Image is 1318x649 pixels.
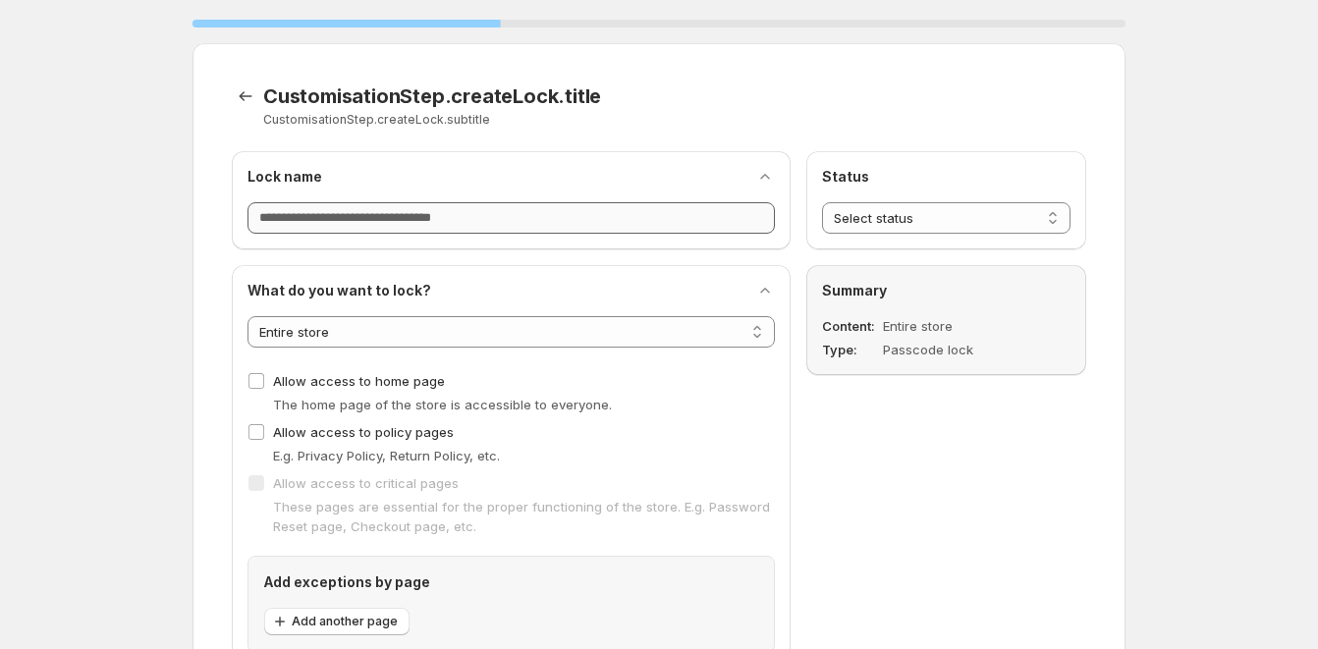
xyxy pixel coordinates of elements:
[273,397,612,412] span: The home page of the store is accessible to everyone.
[273,499,770,534] span: These pages are essential for the proper functioning of the store. E.g. Password Reset page, Chec...
[273,424,454,440] span: Allow access to policy pages
[264,608,410,635] button: Add another page
[822,316,879,336] dt: Content :
[883,316,1019,336] dd: Entire store
[263,84,601,108] span: CustomisationStep.createLock.title
[273,475,459,491] span: Allow access to critical pages
[822,340,879,359] dt: Type :
[232,82,259,110] button: CustomisationStep.backToTemplates
[822,281,1071,300] h2: Summary
[273,373,445,389] span: Allow access to home page
[883,340,1019,359] dd: Passcode lock
[822,167,1071,187] h2: Status
[292,614,398,629] span: Add another page
[273,448,500,463] span: E.g. Privacy Policy, Return Policy, etc.
[263,112,840,128] p: CustomisationStep.createLock.subtitle
[264,572,758,592] h2: Add exceptions by page
[247,281,431,300] h2: What do you want to lock?
[247,167,322,187] h2: Lock name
